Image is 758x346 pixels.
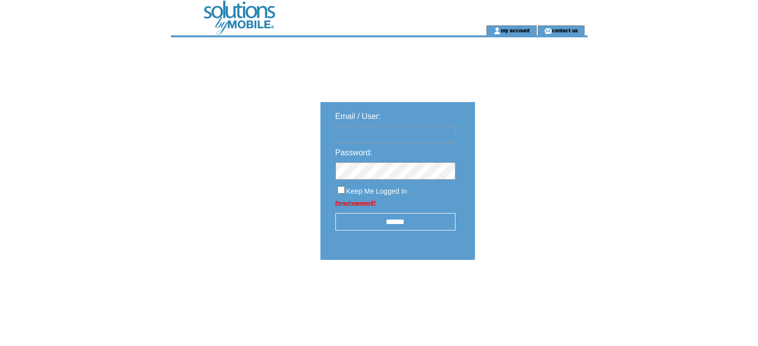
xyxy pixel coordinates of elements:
span: Keep Me Logged In [346,187,407,195]
a: Forgot password? [335,200,376,206]
span: Email / User: [335,112,381,120]
img: transparent.png [504,285,554,297]
a: contact us [552,27,578,33]
img: account_icon.gif [493,27,501,35]
a: my account [501,27,530,33]
img: contact_us_icon.gif [544,27,552,35]
span: Password: [335,148,373,157]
